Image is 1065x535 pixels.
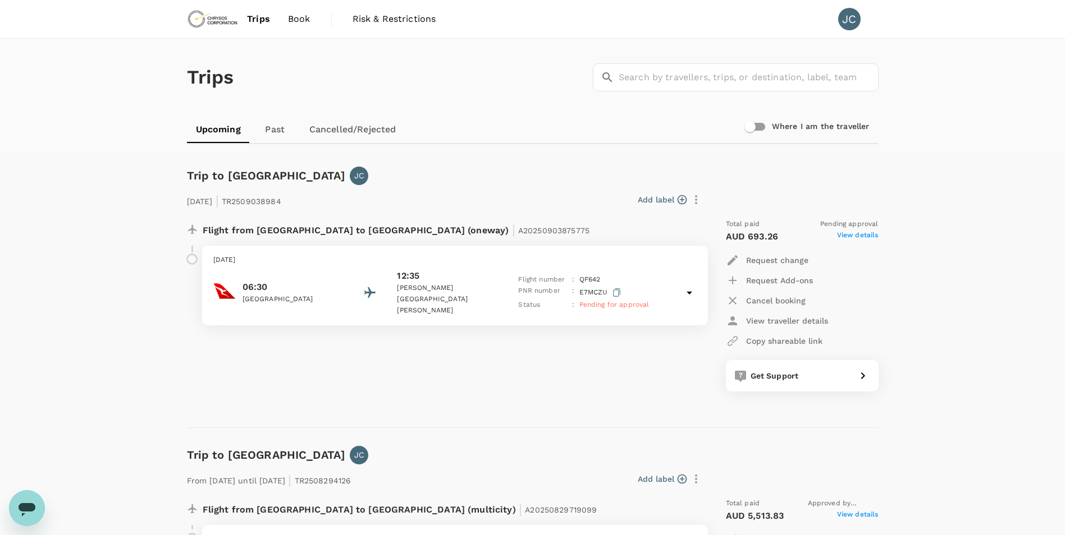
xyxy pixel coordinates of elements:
p: Cancel booking [746,295,806,306]
p: : [572,285,574,299]
span: A20250829719099 [525,505,597,514]
p: [DATE] [213,255,697,266]
span: | [288,472,291,488]
p: [PERSON_NAME][GEOGRAPHIC_DATA][PERSON_NAME] [397,283,498,316]
span: | [216,193,219,209]
span: A20250903875775 [518,226,589,235]
p: AUD 5,513.83 [726,509,784,523]
p: JC [354,170,364,181]
span: View details [837,509,879,523]
span: Book [288,12,310,26]
span: Get Support [751,371,799,380]
p: AUD 693.26 [726,230,779,243]
button: Request Add-ons [726,270,813,290]
p: Flight from [GEOGRAPHIC_DATA] to [GEOGRAPHIC_DATA] (oneway) [203,219,590,239]
button: Request change [726,250,808,270]
p: From [DATE] until [DATE] TR2508294126 [187,469,351,489]
input: Search by travellers, trips, or destination, label, team [619,63,879,91]
p: [DATE] TR2509038984 [187,190,281,210]
a: Upcoming [187,116,250,143]
iframe: Button to launch messaging window [9,490,45,526]
button: Add label [638,194,687,205]
p: E7MCZU [579,285,623,299]
a: Cancelled/Rejected [300,116,405,143]
h6: Trip to [GEOGRAPHIC_DATA] [187,446,346,464]
span: | [512,222,515,238]
p: PNR number [518,285,568,299]
p: [GEOGRAPHIC_DATA] [243,294,344,305]
p: Flight number [518,274,568,285]
span: Pending for approval [579,301,650,308]
p: QF 642 [579,274,601,285]
span: Trips [247,12,270,26]
p: 06:30 [243,280,344,294]
button: Copy shareable link [726,331,822,351]
p: JC [354,449,364,460]
span: Approved by [808,498,879,509]
p: Request change [746,255,808,266]
button: View traveller details [726,311,828,331]
div: JC [838,8,861,30]
span: Risk & Restrictions [353,12,436,26]
span: Pending approval [820,219,878,230]
button: Cancel booking [726,290,806,311]
p: Copy shareable link [746,335,822,347]
p: Flight from [GEOGRAPHIC_DATA] to [GEOGRAPHIC_DATA] (multicity) [203,498,597,518]
p: Request Add-ons [746,275,813,286]
h6: Where I am the traveller [772,121,870,133]
p: : [572,299,574,311]
p: Status [518,299,568,311]
h6: Trip to [GEOGRAPHIC_DATA] [187,167,346,185]
span: | [519,501,522,517]
p: View traveller details [746,315,828,326]
button: Add label [638,473,687,485]
span: View details [837,230,879,243]
a: Past [250,116,300,143]
img: Qantas Airways [213,280,236,302]
h1: Trips [187,39,234,116]
p: 12:35 [397,269,419,283]
p: : [572,274,574,285]
span: Total paid [726,219,760,230]
span: Total paid [726,498,760,509]
img: Chrysos Corporation [187,7,239,31]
